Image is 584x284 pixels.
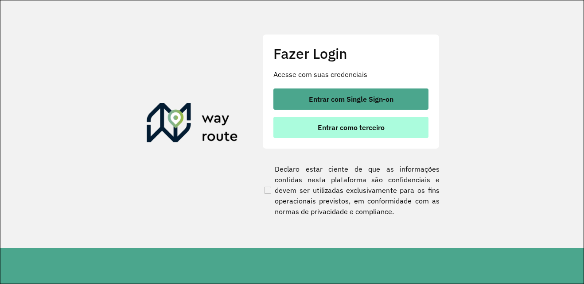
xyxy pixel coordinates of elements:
[273,45,428,62] h2: Fazer Login
[273,88,428,110] button: botão
[147,103,238,146] img: Roteirizador AmbevTech
[318,123,385,132] font: Entrar como terceiro
[273,117,428,138] button: botão
[273,69,428,80] p: Acesse com suas credenciais
[309,95,393,104] font: Entrar com Single Sign-on
[275,164,440,217] font: Declaro estar ciente de que as informações contidas nesta plataforma são confidenciais e devem se...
